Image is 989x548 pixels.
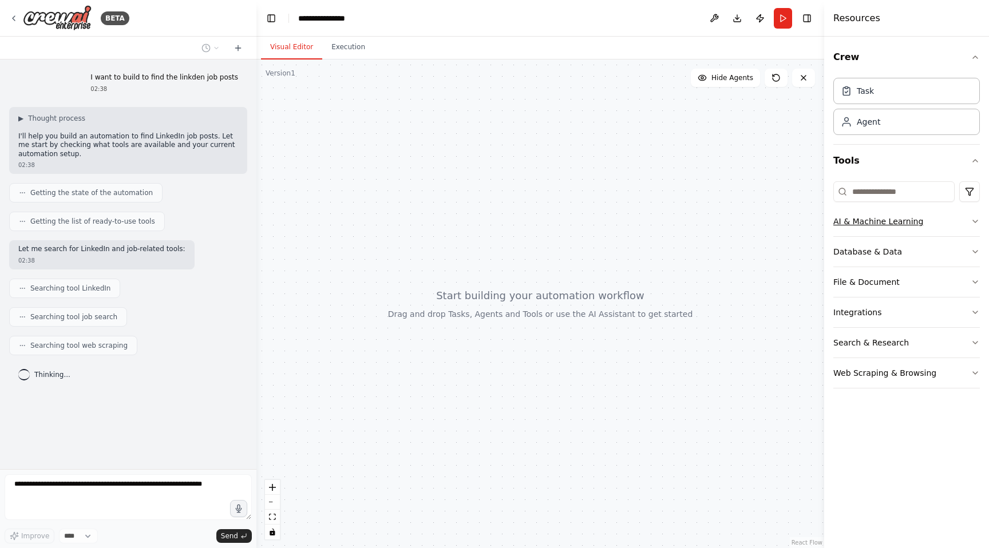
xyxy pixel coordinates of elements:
[90,73,238,82] p: I want to build to find the linkden job posts
[34,370,70,379] span: Thinking...
[265,480,280,539] div: React Flow controls
[857,85,874,97] div: Task
[18,114,23,123] span: ▶
[18,256,185,265] div: 02:38
[711,73,753,82] span: Hide Agents
[833,207,980,236] button: AI & Machine Learning
[833,41,980,73] button: Crew
[90,85,238,93] div: 02:38
[18,114,85,123] button: ▶Thought process
[833,297,980,327] button: Integrations
[101,11,129,25] div: BETA
[197,41,224,55] button: Switch to previous chat
[5,529,54,543] button: Improve
[833,237,980,267] button: Database & Data
[265,480,280,495] button: zoom in
[229,41,247,55] button: Start a new chat
[833,358,980,388] button: Web Scraping & Browsing
[792,539,822,546] a: React Flow attribution
[18,161,238,169] div: 02:38
[216,529,252,543] button: Send
[18,132,238,159] p: I'll help you build an automation to find LinkedIn job posts. Let me start by checking what tools...
[30,284,110,293] span: Searching tool LinkedIn
[263,10,279,26] button: Hide left sidebar
[833,267,980,297] button: File & Document
[265,510,280,525] button: fit view
[833,328,980,358] button: Search & Research
[30,312,117,321] span: Searching tool job search
[30,341,128,350] span: Searching tool web scraping
[322,35,374,59] button: Execution
[691,69,760,87] button: Hide Agents
[799,10,815,26] button: Hide right sidebar
[265,525,280,539] button: toggle interactivity
[28,114,85,123] span: Thought process
[833,177,980,398] div: Tools
[30,217,155,226] span: Getting the list of ready-to-use tools
[221,531,238,541] span: Send
[857,116,880,128] div: Agent
[265,495,280,510] button: zoom out
[833,73,980,144] div: Crew
[30,188,153,197] span: Getting the state of the automation
[833,145,980,177] button: Tools
[266,69,295,78] div: Version 1
[298,13,357,24] nav: breadcrumb
[230,500,247,517] button: Click to speak your automation idea
[261,35,322,59] button: Visual Editor
[23,5,92,31] img: Logo
[18,245,185,254] p: Let me search for LinkedIn and job-related tools:
[833,11,880,25] h4: Resources
[21,531,49,541] span: Improve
